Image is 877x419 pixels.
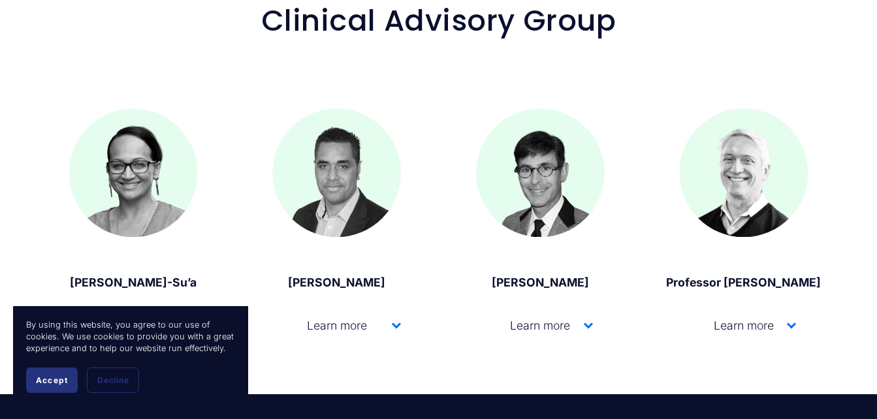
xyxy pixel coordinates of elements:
[272,318,392,332] span: Learn more
[97,375,129,385] span: Decline
[272,299,401,352] button: Learn more
[476,299,605,352] button: Learn more
[492,275,589,289] strong: [PERSON_NAME]
[36,375,68,385] span: Accept
[666,275,821,289] strong: Professor [PERSON_NAME]
[26,319,235,354] p: By using this website, you agree to our use of cookies. We use cookies to provide you with a grea...
[70,275,197,289] strong: [PERSON_NAME]-Su’a
[13,306,248,406] section: Cookie banner
[692,318,788,332] span: Learn more
[288,275,385,289] strong: [PERSON_NAME]
[69,299,198,352] button: Learn more
[26,367,78,393] button: Accept
[680,299,808,352] button: Learn more
[35,5,842,37] h2: Clinical Advisory Group
[87,367,139,393] button: Decline
[488,318,584,332] span: Learn more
